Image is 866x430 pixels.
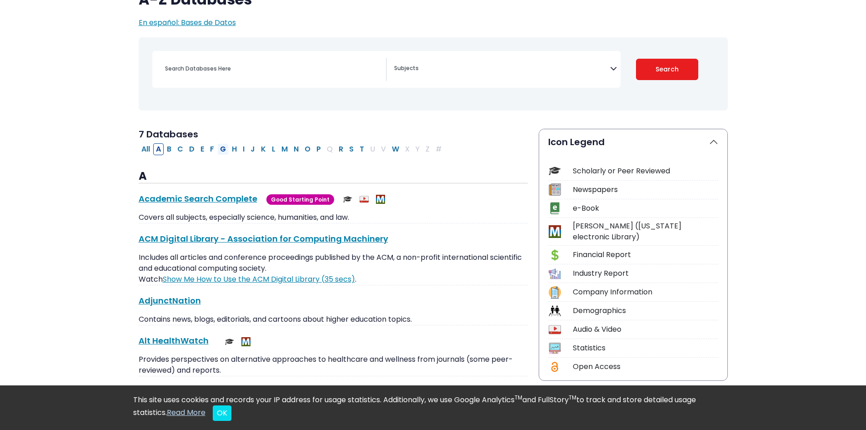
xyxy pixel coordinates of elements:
button: Filter Results W [389,143,402,155]
div: Demographics [573,305,718,316]
button: Filter Results L [269,143,278,155]
button: Submit for Search Results [636,59,698,80]
p: Provides perspectives on alternative approaches to healthcare and wellness from journals (some pe... [139,354,528,376]
button: Filter Results R [336,143,346,155]
button: Filter Results E [198,143,207,155]
sup: TM [515,394,522,401]
div: Newspapers [573,184,718,195]
button: Filter Results B [164,143,174,155]
div: Industry Report [573,268,718,279]
img: MeL (Michigan electronic Library) [376,195,385,204]
button: Filter Results N [291,143,301,155]
button: Filter Results A [153,143,164,155]
div: Financial Report [573,249,718,260]
p: Includes all articles and conference proceedings published by the ACM, a non-profit international... [139,252,528,285]
button: Filter Results O [302,143,313,155]
div: Scholarly or Peer Reviewed [573,166,718,177]
p: Covers all subjects, especially science, humanities, and law. [139,212,528,223]
button: Filter Results J [248,143,258,155]
button: Filter Results P [314,143,324,155]
nav: Search filters [139,37,728,111]
a: En español: Bases de Datos [139,17,236,28]
a: Alt HealthWatch [139,335,209,346]
span: Good Starting Point [266,194,334,205]
button: Filter Results K [258,143,269,155]
button: Filter Results D [186,143,197,155]
img: Icon Open Access [549,361,561,373]
input: Search database by title or keyword [160,62,386,75]
img: Icon Audio & Video [549,324,561,336]
img: Icon Industry Report [549,268,561,280]
div: Alpha-list to filter by first letter of database name [139,143,446,154]
div: Company Information [573,287,718,298]
div: Statistics [573,343,718,354]
a: Academic Search Complete [139,193,257,204]
div: This site uses cookies and records your IP address for usage statistics. Additionally, we use Goo... [133,395,733,421]
div: [PERSON_NAME] ([US_STATE] electronic Library) [573,221,718,243]
img: Audio & Video [360,195,369,204]
img: Icon Demographics [549,305,561,317]
button: Close [213,405,231,421]
img: Icon Statistics [549,342,561,354]
img: Icon Company Information [549,286,561,298]
div: Open Access [573,361,718,372]
textarea: Search [394,66,610,73]
button: Filter Results H [229,143,240,155]
img: Icon e-Book [549,202,561,214]
img: Icon MeL (Michigan electronic Library) [549,225,561,238]
button: Filter Results M [279,143,290,155]
button: Filter Results S [346,143,356,155]
img: Icon Newspapers [549,183,561,196]
button: Filter Results T [357,143,367,155]
sup: TM [569,394,576,401]
div: Audio & Video [573,324,718,335]
img: Icon Financial Report [549,249,561,261]
img: Icon Scholarly or Peer Reviewed [549,165,561,177]
a: Link opens in new window [163,274,355,284]
button: Filter Results I [240,143,247,155]
button: Filter Results F [207,143,217,155]
a: Read More [167,407,205,418]
button: Icon Legend [539,129,727,155]
span: 7 Databases [139,128,198,141]
button: Filter Results C [175,143,186,155]
a: ACM Digital Library - Association for Computing Machinery [139,233,388,244]
img: MeL (Michigan electronic Library) [241,337,250,346]
a: AdjunctNation [139,295,201,306]
img: Scholarly or Peer Reviewed [225,337,234,346]
div: e-Book [573,203,718,214]
img: Scholarly or Peer Reviewed [343,195,352,204]
h3: A [139,170,528,183]
button: Filter Results G [217,143,229,155]
button: All [139,143,153,155]
p: Contains news, blogs, editorials, and cartoons about higher education topics. [139,314,528,325]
